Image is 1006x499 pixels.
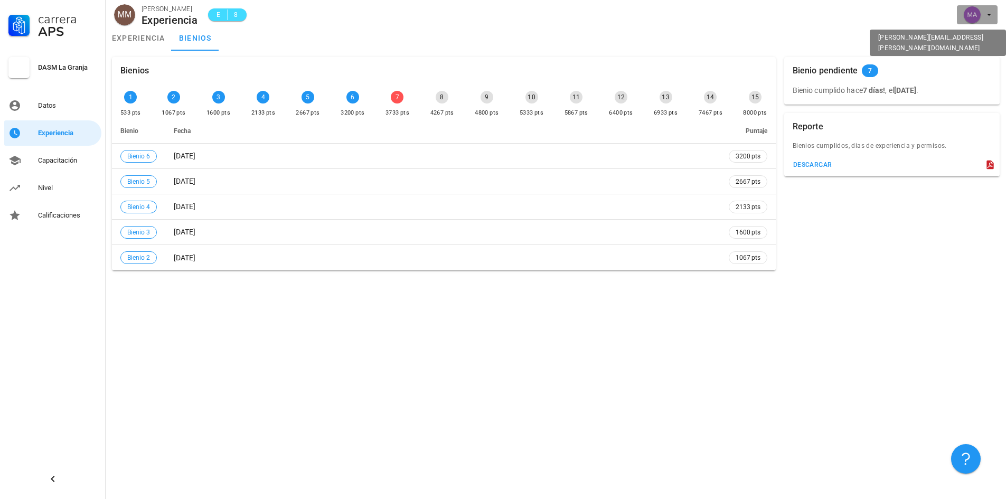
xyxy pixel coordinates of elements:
th: Bienio [112,118,165,144]
span: 1600 pts [736,227,760,238]
div: 3733 pts [386,108,409,118]
div: 11 [570,91,582,103]
button: descargar [788,157,836,172]
span: Bienio 4 [127,201,150,213]
span: Bienio 3 [127,227,150,238]
div: 4267 pts [430,108,454,118]
div: 7467 pts [699,108,722,118]
div: 1067 pts [162,108,185,118]
div: Bienios cumplidos, dias de experiencia y permisos. [784,140,1000,157]
div: 10 [525,91,538,103]
div: 8000 pts [743,108,767,118]
b: 7 días! [863,86,886,95]
span: 7 [868,64,872,77]
th: Fecha [165,118,720,144]
div: 5333 pts [520,108,543,118]
span: Bienio 5 [127,176,150,187]
span: [DATE] [174,253,195,262]
div: 5 [302,91,314,103]
div: 5867 pts [565,108,588,118]
div: Datos [38,101,97,110]
div: 533 pts [120,108,141,118]
a: Datos [4,93,101,118]
div: [PERSON_NAME] [142,4,198,14]
div: 9 [481,91,493,103]
span: Puntaje [746,127,767,135]
div: 14 [704,91,717,103]
span: [DATE] [174,177,195,185]
div: 15 [749,91,761,103]
div: APS [38,25,97,38]
th: Puntaje [720,118,776,144]
div: Calificaciones [38,211,97,220]
span: Bienio 2 [127,252,150,263]
span: 3733 pts [958,65,984,77]
span: 8 [232,10,240,20]
div: descargar [793,161,832,168]
div: 2 [167,91,180,103]
div: Bienio pendiente [793,57,858,84]
span: [DATE] [174,152,195,160]
div: Capacitación [38,156,97,165]
div: DASM La Granja [38,63,97,72]
span: MM [118,4,132,25]
div: 2133 pts [251,108,275,118]
span: [DATE] [174,228,195,236]
div: 6 [346,91,359,103]
div: Carrera [38,13,97,25]
div: 3200 pts [341,108,364,118]
a: experiencia [106,25,172,51]
div: Experiencia [142,14,198,26]
a: bienios [172,25,219,51]
span: Bienio [120,127,138,135]
span: 2667 pts [736,176,760,187]
span: el . [889,86,919,95]
div: 4 [257,91,269,103]
div: Bienios [120,57,149,84]
span: Bienio 6 [127,150,150,162]
div: 4800 pts [475,108,499,118]
span: Bienio cumplido hace , [793,86,887,95]
span: 1067 pts [736,252,760,263]
span: [DATE] [174,202,195,211]
a: Capacitación [4,148,101,173]
div: Nivel [38,184,97,192]
div: 12 [615,91,627,103]
div: 13 [660,91,672,103]
div: avatar [114,4,135,25]
div: 8 [436,91,448,103]
span: 2133 pts [736,202,760,212]
div: 7 [391,91,403,103]
span: E [214,10,223,20]
div: Experiencia [38,129,97,137]
div: 6400 pts [609,108,633,118]
a: Nivel [4,175,101,201]
span: Fecha [174,127,191,135]
div: 6933 pts [654,108,678,118]
a: Calificaciones [4,203,101,228]
div: 1 [124,91,137,103]
div: 1600 pts [206,108,230,118]
div: Reporte [793,113,823,140]
div: avatar [964,6,981,23]
a: Experiencia [4,120,101,146]
div: 3 [212,91,225,103]
span: 3200 pts [736,151,760,162]
div: 2667 pts [296,108,319,118]
b: [DATE] [894,86,917,95]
